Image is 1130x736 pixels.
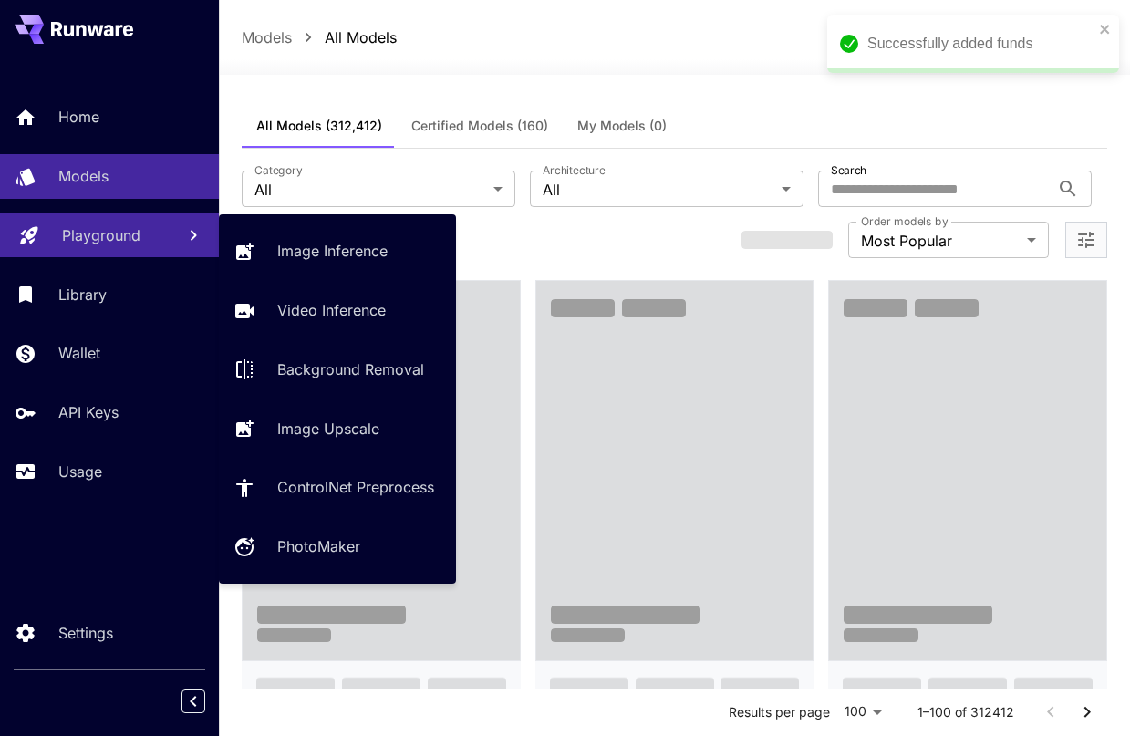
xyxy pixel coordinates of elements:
[277,535,360,557] p: PhotoMaker
[837,699,888,725] div: 100
[917,703,1014,721] p: 1–100 of 312412
[58,622,113,644] p: Settings
[219,347,456,392] a: Background Removal
[831,162,866,178] label: Search
[254,162,303,178] label: Category
[219,229,456,274] a: Image Inference
[867,33,1094,55] div: Successfully added funds
[577,118,667,134] span: My Models (0)
[195,685,219,718] div: Collapse sidebar
[58,284,107,306] p: Library
[861,213,948,229] label: Order models by
[729,703,830,721] p: Results per page
[1075,229,1097,252] button: Open more filters
[242,26,397,48] nav: breadcrumb
[58,401,119,423] p: API Keys
[219,524,456,569] a: PhotoMaker
[1069,694,1105,731] button: Go to next page
[242,26,292,48] p: Models
[181,689,205,713] button: Collapse sidebar
[411,118,548,134] span: Certified Models (160)
[1099,22,1112,36] button: close
[543,162,605,178] label: Architecture
[58,106,99,128] p: Home
[861,230,1020,252] span: Most Popular
[219,288,456,333] a: Video Inference
[254,179,486,201] span: All
[62,224,140,246] p: Playground
[58,342,100,364] p: Wallet
[58,165,109,187] p: Models
[325,26,397,48] p: All Models
[277,418,379,440] p: Image Upscale
[256,118,382,134] span: All Models (312,412)
[219,465,456,510] a: ControlNet Preprocess
[277,299,386,321] p: Video Inference
[58,461,102,482] p: Usage
[219,406,456,451] a: Image Upscale
[543,179,774,201] span: All
[277,358,424,380] p: Background Removal
[277,240,388,262] p: Image Inference
[277,476,434,498] p: ControlNet Preprocess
